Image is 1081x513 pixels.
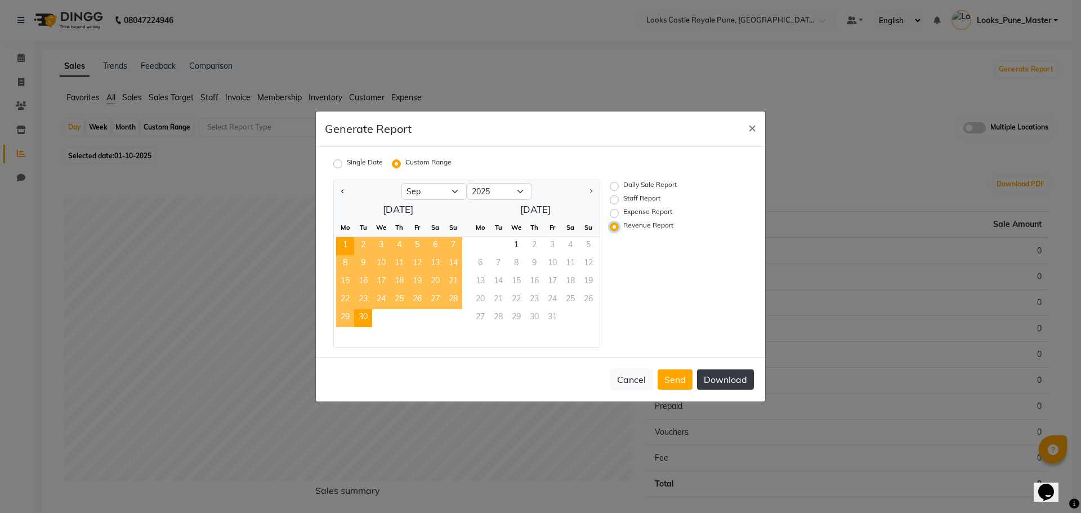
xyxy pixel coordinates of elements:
[372,218,390,237] div: We
[390,255,408,273] div: Thursday, September 11, 2025
[338,182,347,200] button: Previous month
[426,218,444,237] div: Sa
[525,218,543,237] div: Th
[354,309,372,327] div: Tuesday, September 30, 2025
[390,218,408,237] div: Th
[336,291,354,309] span: 22
[390,291,408,309] span: 25
[336,255,354,273] div: Monday, September 8, 2025
[426,273,444,291] span: 20
[372,273,390,291] div: Wednesday, September 17, 2025
[444,273,462,291] span: 21
[444,218,462,237] div: Su
[444,291,462,309] div: Sunday, September 28, 2025
[354,309,372,327] span: 30
[336,237,354,255] div: Monday, September 1, 2025
[561,218,579,237] div: Sa
[426,255,444,273] div: Saturday, September 13, 2025
[372,291,390,309] div: Wednesday, September 24, 2025
[426,273,444,291] div: Saturday, September 20, 2025
[467,183,532,200] select: Select year
[408,218,426,237] div: Fr
[471,218,489,237] div: Mo
[336,237,354,255] span: 1
[354,255,372,273] div: Tuesday, September 9, 2025
[372,255,390,273] div: Wednesday, September 10, 2025
[325,121,412,137] h5: Generate Report
[408,255,426,273] div: Friday, September 12, 2025
[336,273,354,291] div: Monday, September 15, 2025
[426,291,444,309] div: Saturday, September 27, 2025
[426,255,444,273] span: 13
[372,273,390,291] span: 17
[390,273,408,291] span: 18
[623,220,673,234] label: Revenue Report
[354,291,372,309] div: Tuesday, September 23, 2025
[390,291,408,309] div: Thursday, September 25, 2025
[354,273,372,291] span: 16
[390,237,408,255] div: Thursday, September 4, 2025
[444,237,462,255] span: 7
[426,237,444,255] div: Saturday, September 6, 2025
[739,111,765,143] button: Close
[507,237,525,255] span: 1
[408,237,426,255] div: Friday, September 5, 2025
[354,273,372,291] div: Tuesday, September 16, 2025
[354,291,372,309] span: 23
[336,255,354,273] span: 8
[426,237,444,255] span: 6
[1034,468,1070,502] iframe: chat widget
[336,273,354,291] span: 15
[408,273,426,291] span: 19
[507,218,525,237] div: We
[336,218,354,237] div: Mo
[579,218,597,237] div: Su
[372,291,390,309] span: 24
[444,255,462,273] div: Sunday, September 14, 2025
[610,369,653,390] button: Cancel
[390,237,408,255] span: 4
[408,273,426,291] div: Friday, September 19, 2025
[408,291,426,309] div: Friday, September 26, 2025
[372,255,390,273] span: 10
[390,273,408,291] div: Thursday, September 18, 2025
[507,237,525,255] div: Wednesday, October 1, 2025
[408,291,426,309] span: 26
[748,119,756,136] span: ×
[444,273,462,291] div: Sunday, September 21, 2025
[426,291,444,309] span: 27
[336,309,354,327] div: Monday, September 29, 2025
[623,193,660,207] label: Staff Report
[372,237,390,255] span: 3
[697,369,754,390] button: Download
[444,291,462,309] span: 28
[354,237,372,255] div: Tuesday, September 2, 2025
[390,255,408,273] span: 11
[444,237,462,255] div: Sunday, September 7, 2025
[354,255,372,273] span: 9
[354,218,372,237] div: Tu
[489,218,507,237] div: Tu
[336,309,354,327] span: 29
[372,237,390,255] div: Wednesday, September 3, 2025
[354,237,372,255] span: 2
[543,218,561,237] div: Fr
[405,157,452,171] label: Custom Range
[336,291,354,309] div: Monday, September 22, 2025
[408,237,426,255] span: 5
[658,369,693,390] button: Send
[408,255,426,273] span: 12
[401,183,467,200] select: Select month
[623,180,677,193] label: Daily Sale Report
[623,207,672,220] label: Expense Report
[347,157,383,171] label: Single Date
[444,255,462,273] span: 14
